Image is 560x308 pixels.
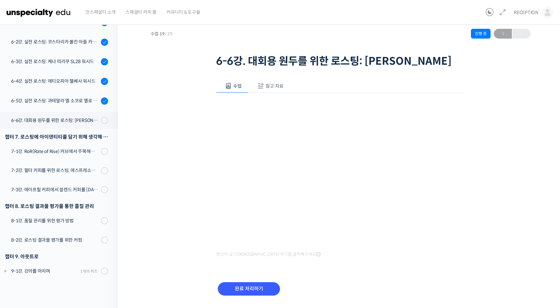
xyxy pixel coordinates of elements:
[11,167,99,174] div: 7-2강. 필터 커피를 위한 로스팅, 에스프레소를 위한 로스팅, 그리고 옴니 로스트
[2,207,43,224] a: 홈
[11,236,99,244] div: 8-2강. 로스팅 결과물 평가를 위한 커핑
[233,83,242,89] span: 수업
[494,29,512,38] span: ←
[514,9,538,15] span: RECEPTION
[11,186,99,193] div: 7-3강. 에이프릴 커피에서 블렌드 커피를 [DATE] 않는 이유
[151,32,173,36] span: 수업 19
[11,77,99,85] div: 6-4강. 실전 로스팅: 에티오피아 첼베사 워시드
[84,207,126,224] a: 설정
[11,148,99,155] div: 7-1강. RoR(Rate of Rise) 커브에서 주목해야 할 포인트들
[11,58,99,65] div: 6-3강. 실전 로스팅: 케냐 띠리쿠 SL28 워시드
[5,132,108,141] div: 챕터 7. 로스팅에 아이덴티티를 담기 위해 생각해 볼 만한 주제들
[101,217,109,222] span: 설정
[494,29,512,39] a: ←이전
[21,217,25,222] span: 홈
[11,38,99,45] div: 6-2강. 실전 로스팅: 코스타리카 볼칸 아줄 카투라 내추럴
[11,217,99,224] div: 8-1강. 품질 관리를 위한 평가 방법
[60,217,68,223] span: 대화
[471,29,491,39] div: 진행 중
[11,97,99,104] div: 6-5강. 실전 로스팅: 과테말라 엘 소코로 옐로 버번 워시드
[80,268,98,274] div: 1개의 퀴즈
[11,117,99,124] div: 6-6강. 대회용 원두를 위한 로스팅: [PERSON_NAME]
[165,31,173,37] span: / 25
[216,55,465,67] h1: 6-6강. 대회용 원두를 위한 로스팅: [PERSON_NAME]
[5,252,108,261] div: 챕터 9. 아웃트로
[5,202,108,211] div: 챕터 8. 로스팅 결과물 평가를 통한 품질 관리
[218,282,280,296] input: 완료 처리하기
[216,252,321,257] span: 영상이 끊기[DEMOGRAPHIC_DATA] 여기를 클릭해주세요
[11,267,78,275] div: 9-1강. 강의를 마치며
[266,83,284,89] span: 참고 자료
[43,207,84,224] a: 대화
